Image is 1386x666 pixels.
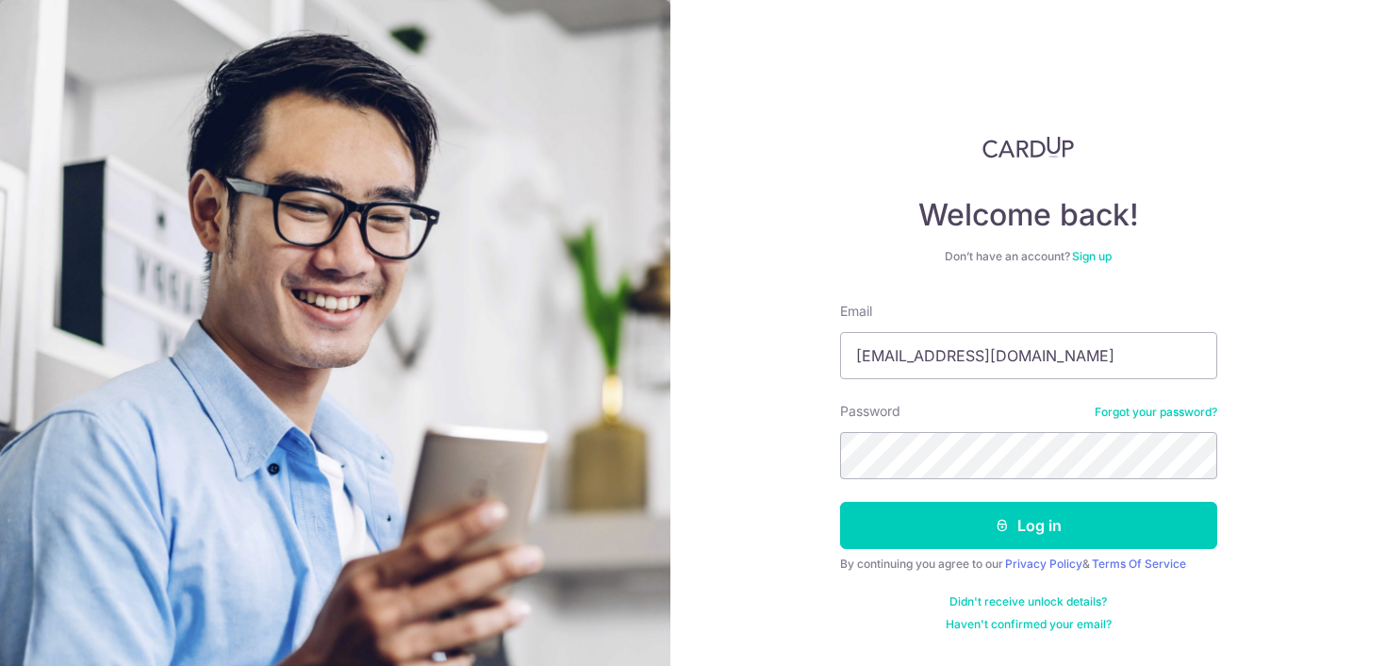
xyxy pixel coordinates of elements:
label: Password [840,402,900,421]
a: Sign up [1072,249,1112,263]
a: Didn't receive unlock details? [949,594,1107,609]
div: By continuing you agree to our & [840,557,1217,572]
h4: Welcome back! [840,196,1217,234]
a: Privacy Policy [1005,557,1082,571]
input: Enter your Email [840,332,1217,379]
a: Terms Of Service [1092,557,1186,571]
a: Haven't confirmed your email? [946,617,1112,632]
a: Forgot your password? [1095,405,1217,420]
label: Email [840,302,872,321]
button: Log in [840,502,1217,549]
img: CardUp Logo [982,136,1075,158]
div: Don’t have an account? [840,249,1217,264]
